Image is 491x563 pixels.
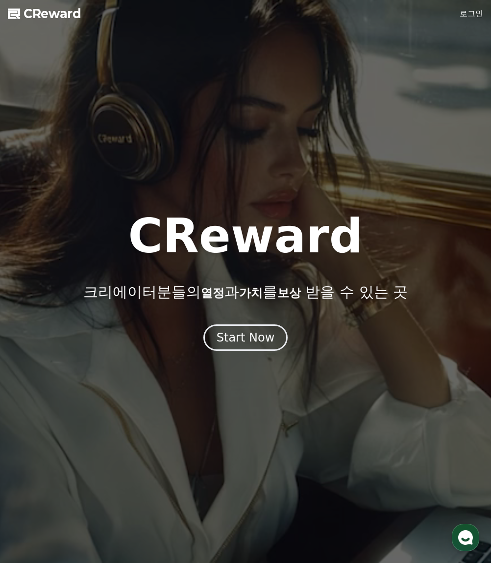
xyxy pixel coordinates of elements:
[83,283,408,301] p: 크리에이터분들의 과 를 받을 수 있는 곳
[217,330,275,345] div: Start Now
[277,286,301,300] span: 보상
[239,286,263,300] span: 가치
[460,8,483,20] a: 로그인
[203,334,288,343] a: Start Now
[8,6,81,22] a: CReward
[24,6,81,22] span: CReward
[201,286,224,300] span: 열정
[203,324,288,351] button: Start Now
[128,213,363,260] h1: CReward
